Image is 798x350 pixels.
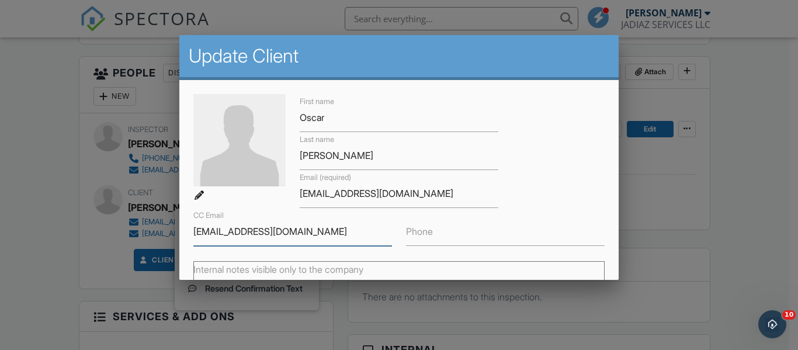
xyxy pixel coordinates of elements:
label: First name [300,96,334,107]
label: Last name [300,134,334,145]
iframe: Intercom live chat [758,310,786,338]
span: 10 [782,310,796,320]
label: Internal notes visible only to the company [193,263,363,276]
img: default-user-f0147aede5fd5fa78ca7ade42f37bd4542148d508eef1c3d3ea960f66861d68b.jpg [193,94,286,186]
label: Phone [406,225,433,238]
label: CC Email [193,210,224,221]
label: Email (required) [300,172,351,183]
h2: Update Client [189,44,609,68]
